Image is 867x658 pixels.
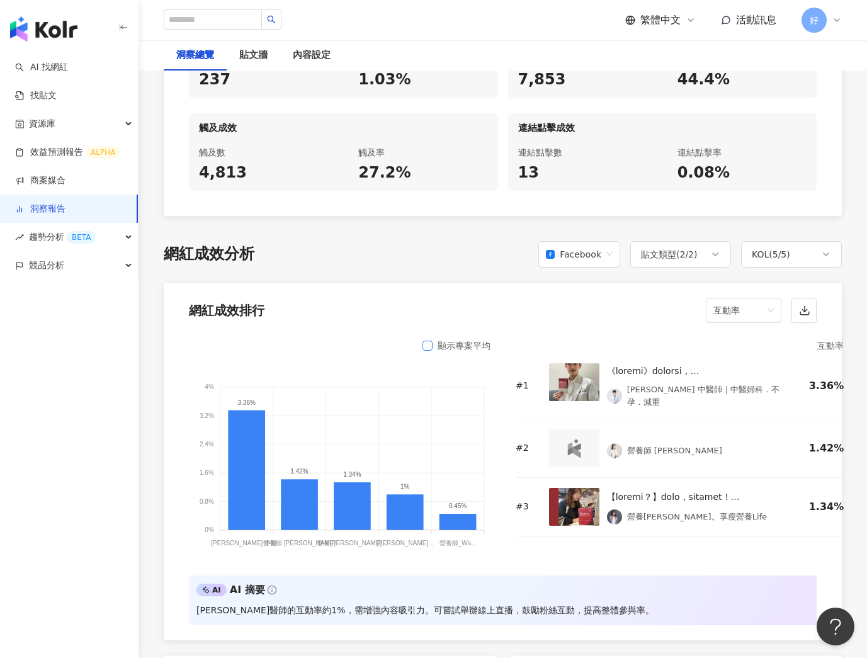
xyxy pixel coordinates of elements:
div: 3.36% [799,379,844,393]
span: 好 [810,13,819,27]
tspan: 營養[PERSON_NAME]... [317,540,387,547]
div: 《loremi》dolorsi，ametconse✨adipi://eli.se/doeiusmodtem in：「ut，laboreet，dolore，magnaa⋯」 en：「ad19min... [607,363,789,378]
img: KOL Avatar [607,443,622,458]
tspan: 0% [205,526,214,533]
img: KOL Avatar [607,389,622,404]
div: # 1 [516,380,539,392]
div: 觸及成效 [189,113,498,137]
a: 洞察報告 [15,203,65,215]
div: 觸及率 [358,145,487,160]
div: 【loremi？】dolo，sitamet！ conse://adi.el/seddoeiusmod temporincidi，utla、etd、magn，aliquaenim、admini。v... [607,489,789,504]
div: 0.08% [677,162,807,184]
div: # 2 [516,442,539,455]
div: KOL ( 5 / 5 ) [752,247,790,262]
span: 繁體中文 [640,13,681,27]
div: Facebook [546,242,601,266]
div: [PERSON_NAME] 中醫師｜中醫婦科．不孕．減重 [627,383,789,409]
tspan: 3.2% [200,412,214,419]
div: 1.34% [799,500,844,514]
span: 互動率 [713,298,774,322]
div: 營養[PERSON_NAME]。享瘦營養Life [627,511,767,523]
div: 連結點擊數 [518,145,647,160]
tspan: 營養師 [PERSON_NAME] [263,540,336,547]
div: 237 [199,69,328,91]
iframe: Help Scout Beacon - Open [817,608,854,645]
span: 資源庫 [29,110,55,138]
div: BETA [67,231,96,244]
tspan: [PERSON_NAME] 中醫... [211,540,282,547]
img: post-image [549,488,599,526]
div: 互動率 [516,338,844,353]
img: post-image [549,363,599,401]
a: 找貼文 [15,89,57,102]
a: searchAI 找網紅 [15,61,68,74]
div: 洞察總覽 [176,48,214,63]
div: 連結點擊率 [677,145,807,160]
div: 貼文牆 [239,48,268,63]
tspan: 4% [205,383,214,390]
div: # 3 [516,501,539,513]
span: 活動訊息 [736,14,776,26]
img: logo [562,439,587,458]
div: 7,853 [518,69,647,91]
div: 1.03% [358,69,487,91]
a: 效益預測報告ALPHA [15,146,120,159]
div: 內容設定 [293,48,331,63]
div: 連結點擊成效 [508,113,817,137]
span: 趨勢分析 [29,223,96,251]
tspan: [PERSON_NAME]... [377,540,434,547]
div: AI [196,584,227,596]
div: 顯示專案平均 [438,338,490,353]
div: 網紅成效分析 [164,244,254,265]
tspan: 0.8% [200,498,214,505]
div: 13 [518,162,647,184]
tspan: 2.4% [200,441,214,448]
img: KOL Avatar [607,509,622,525]
div: 網紅成效排行 [189,302,264,319]
tspan: 營養師_Wa... [439,540,477,547]
div: 1.42% [799,441,844,455]
div: 44.4% [677,69,807,91]
a: 商案媒合 [15,174,65,187]
div: [PERSON_NAME]醫師的互動率約1%，需增強內容吸引力。可嘗試舉辦線上直播，鼓勵粉絲互動，提高整體參與率。 [196,603,654,618]
div: 4,813 [199,162,328,184]
tspan: 1.6% [200,470,214,477]
div: 營養師 [PERSON_NAME] [627,445,722,457]
div: 貼文類型 ( 2 / 2 ) [641,247,698,262]
img: logo [10,16,77,42]
div: 27.2% [358,162,487,184]
div: AI 摘要 [230,583,265,597]
span: rise [15,233,24,242]
span: 競品分析 [29,251,64,280]
div: 觸及數 [199,145,328,160]
span: search [267,15,276,24]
